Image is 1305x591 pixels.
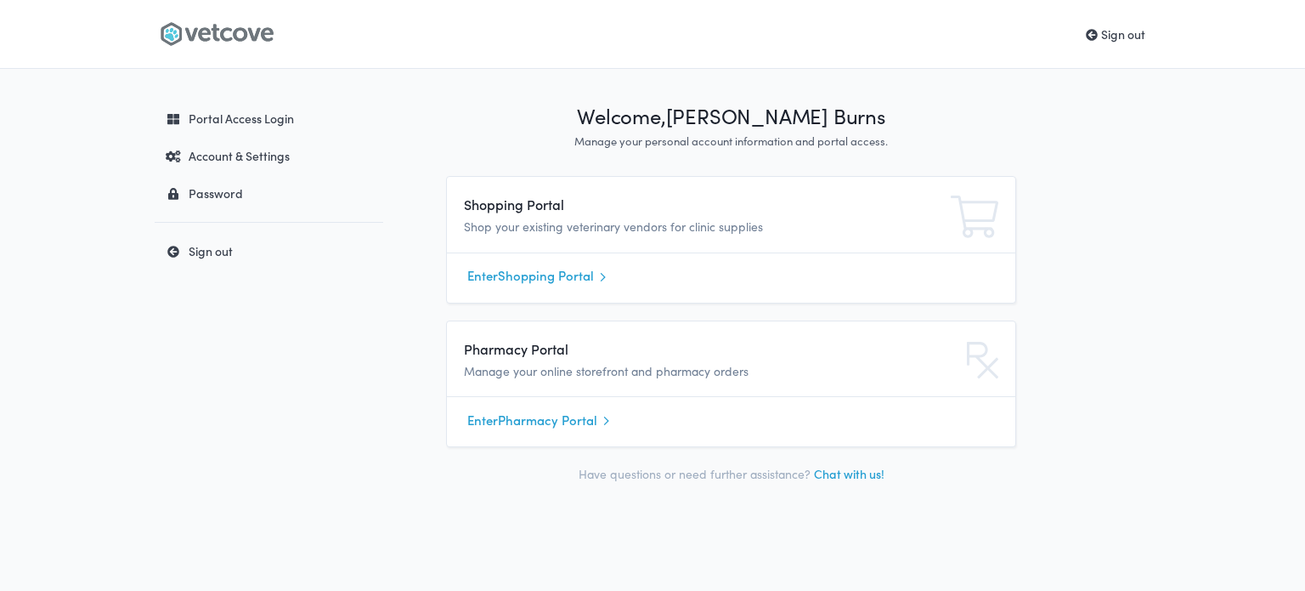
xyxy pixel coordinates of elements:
a: Sign out [155,236,383,266]
h4: Shopping Portal [464,194,820,214]
a: EnterPharmacy Portal [467,407,995,433]
div: Account & Settings [158,147,375,164]
a: Chat with us! [814,465,884,482]
a: Password [155,178,383,208]
div: Portal Access Login [158,110,375,127]
div: Password [158,185,375,202]
div: Sign out [158,242,375,259]
a: Account & Settings [155,140,383,171]
a: EnterShopping Portal [467,264,995,289]
h1: Welcome, [PERSON_NAME] Burns [446,103,1016,130]
p: Manage your personal account information and portal access. [446,134,1016,150]
p: Have questions or need further assistance? [446,464,1016,484]
a: Sign out [1086,26,1145,43]
p: Shop your existing veterinary vendors for clinic supplies [464,218,820,236]
a: Portal Access Login [155,103,383,134]
h4: Pharmacy Portal [464,338,820,359]
p: Manage your online storefront and pharmacy orders [464,362,820,381]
